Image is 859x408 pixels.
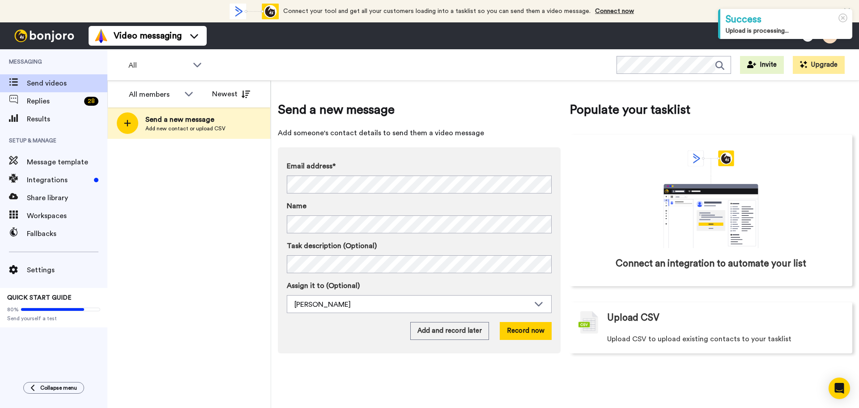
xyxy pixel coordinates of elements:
[11,30,78,42] img: bj-logo-header-white.svg
[287,280,552,291] label: Assign it to (Optional)
[205,85,257,103] button: Newest
[616,257,806,271] span: Connect an integration to automate your list
[595,8,634,14] a: Connect now
[27,193,107,203] span: Share library
[27,157,107,167] span: Message template
[287,241,552,251] label: Task description (Optional)
[793,56,845,74] button: Upgrade
[278,128,561,138] span: Add someone's contact details to send them a video message
[27,114,107,125] span: Results
[644,150,778,248] div: animation
[27,96,81,107] span: Replies
[294,299,530,310] div: [PERSON_NAME]
[607,311,659,325] span: Upload CSV
[84,97,98,106] div: 28
[287,161,552,172] label: Email address*
[607,334,791,344] span: Upload CSV to upload existing contacts to your tasklist
[27,210,107,221] span: Workspaces
[410,322,489,340] button: Add and record later
[500,322,552,340] button: Record now
[145,114,225,125] span: Send a new message
[726,26,847,35] div: Upload is processing...
[829,378,850,399] div: Open Intercom Messenger
[7,315,100,322] span: Send yourself a test
[283,8,591,14] span: Connect your tool and get all your customers loading into a tasklist so you can send them a video...
[27,78,107,89] span: Send videos
[7,306,19,313] span: 80%
[287,201,306,211] span: Name
[278,101,561,119] span: Send a new message
[128,60,188,71] span: All
[94,29,108,43] img: vm-color.svg
[578,311,598,334] img: csv-grey.png
[129,89,180,100] div: All members
[740,56,784,74] button: Invite
[230,4,279,19] div: animation
[570,101,852,119] span: Populate your tasklist
[726,13,847,26] div: Success
[145,125,225,132] span: Add new contact or upload CSV
[23,382,84,394] button: Collapse menu
[27,175,90,185] span: Integrations
[27,228,107,239] span: Fallbacks
[40,384,77,391] span: Collapse menu
[27,265,107,275] span: Settings
[7,295,72,301] span: QUICK START GUIDE
[114,30,182,42] span: Video messaging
